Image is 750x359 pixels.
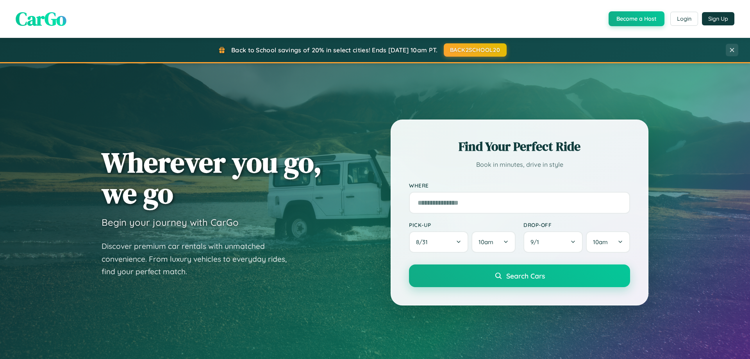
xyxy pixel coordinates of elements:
button: 10am [586,231,630,253]
button: Login [670,12,698,26]
button: 9/1 [523,231,583,253]
h3: Begin your journey with CarGo [102,216,239,228]
label: Pick-up [409,221,516,228]
button: 10am [471,231,516,253]
button: Become a Host [609,11,664,26]
button: BACK2SCHOOL20 [444,43,507,57]
h1: Wherever you go, we go [102,147,322,209]
button: 8/31 [409,231,468,253]
button: Search Cars [409,264,630,287]
button: Sign Up [702,12,734,25]
span: Search Cars [506,271,545,280]
span: 10am [593,238,608,246]
span: CarGo [16,6,66,32]
h2: Find Your Perfect Ride [409,138,630,155]
span: 9 / 1 [530,238,543,246]
p: Book in minutes, drive in style [409,159,630,170]
label: Drop-off [523,221,630,228]
span: 8 / 31 [416,238,432,246]
label: Where [409,182,630,189]
span: Back to School savings of 20% in select cities! Ends [DATE] 10am PT. [231,46,437,54]
span: 10am [479,238,493,246]
p: Discover premium car rentals with unmatched convenience. From luxury vehicles to everyday rides, ... [102,240,297,278]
